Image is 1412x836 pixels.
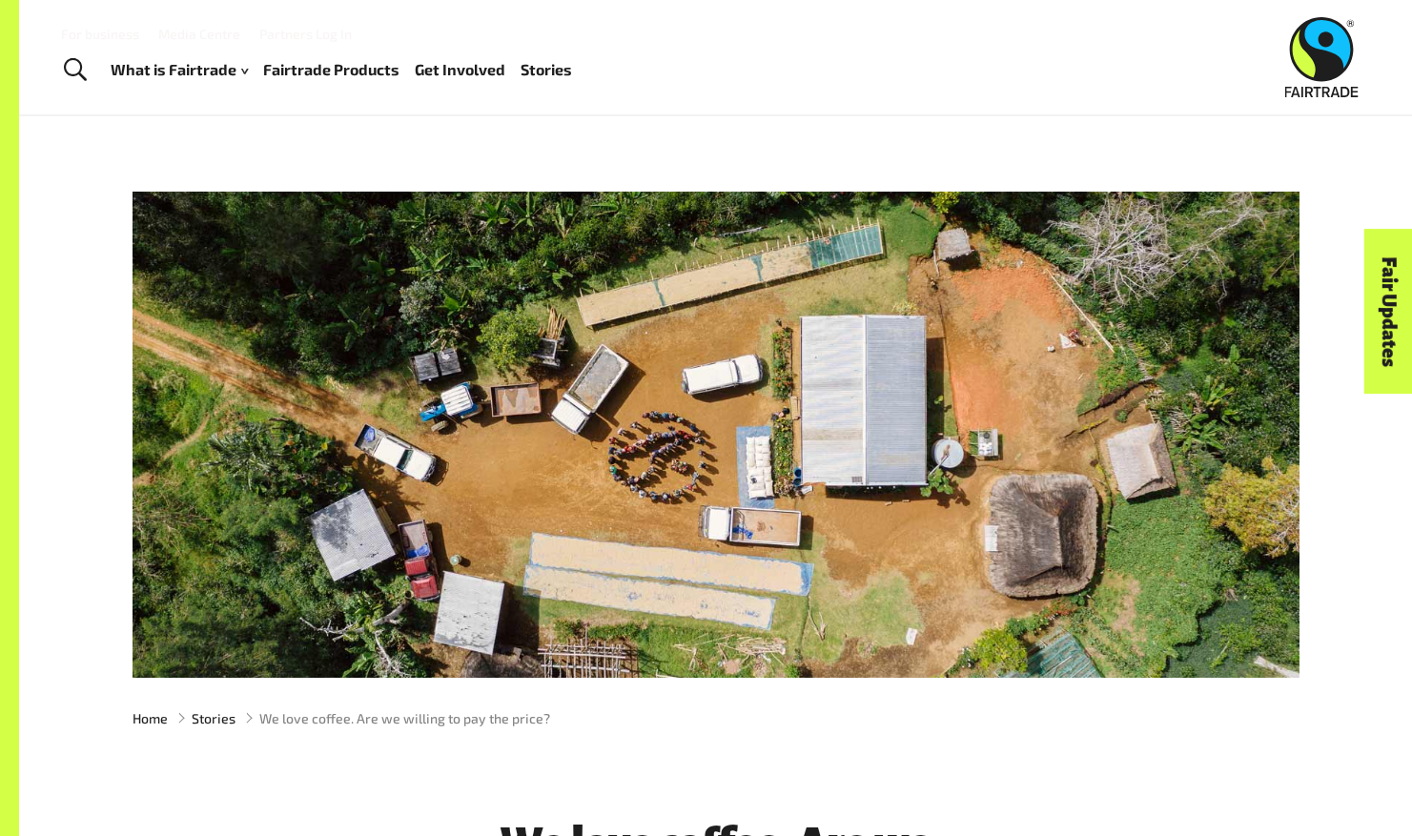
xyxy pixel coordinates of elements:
[263,56,399,84] a: Fairtrade Products
[61,26,139,42] a: For business
[259,708,550,728] span: We love coffee. Are we willing to pay the price?
[111,56,248,84] a: What is Fairtrade
[192,708,235,728] a: Stories
[158,26,240,42] a: Media Centre
[1285,17,1359,97] img: Fairtrade Australia New Zealand logo
[415,56,505,84] a: Get Involved
[133,708,168,728] a: Home
[51,47,98,94] a: Toggle Search
[521,56,572,84] a: Stories
[259,26,352,42] a: Partners Log In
